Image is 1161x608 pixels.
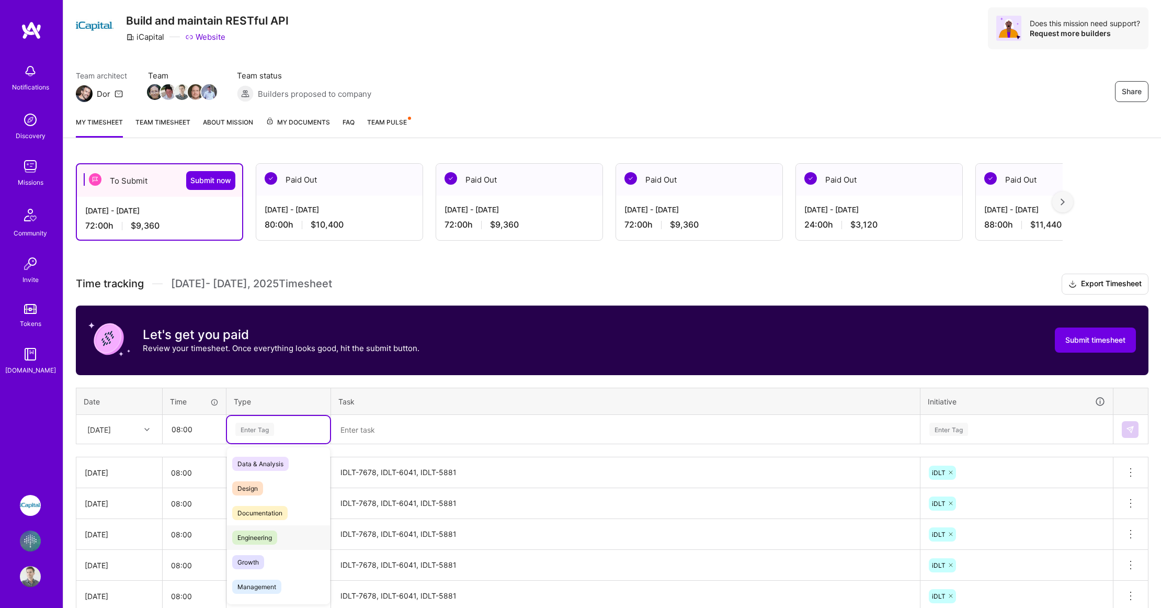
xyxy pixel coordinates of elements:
[1030,28,1140,38] div: Request more builders
[624,204,774,215] div: [DATE] - [DATE]
[804,219,954,230] div: 24:00 h
[1115,81,1148,102] button: Share
[1068,279,1077,290] i: icon Download
[20,495,41,516] img: iCapital: Build and maintain RESTful API
[17,495,43,516] a: iCapital: Build and maintain RESTful API
[76,117,123,138] a: My timesheet
[226,388,331,415] th: Type
[331,388,920,415] th: Task
[850,219,878,230] span: $3,120
[20,156,41,177] img: teamwork
[85,591,154,602] div: [DATE]
[804,204,954,215] div: [DATE] - [DATE]
[174,84,190,100] img: Team Member Avatar
[17,566,43,587] a: User Avatar
[76,70,127,81] span: Team architect
[22,274,39,285] div: Invite
[928,396,1106,408] div: Initiative
[171,277,332,290] span: [DATE] - [DATE] , 2025 Timesheet
[76,388,163,415] th: Date
[20,531,41,551] img: Flowcarbon: AI Memory Company
[929,421,968,437] div: Enter Tag
[14,228,47,239] div: Community
[87,424,111,435] div: [DATE]
[162,83,175,101] a: Team Member Avatar
[796,164,962,196] div: Paid Out
[332,551,919,580] textarea: IDLT-7678, IDLT-6041, IDLT-5881
[89,173,101,186] img: To Submit
[126,31,164,42] div: iCapital
[624,172,637,185] img: Paid Out
[126,33,134,41] i: icon CompanyGray
[976,164,1142,196] div: Paid Out
[1030,219,1062,230] span: $11,440
[163,415,225,443] input: HH:MM
[24,304,37,314] img: tokens
[984,219,1134,230] div: 88:00 h
[131,220,160,231] span: $9,360
[77,164,242,197] div: To Submit
[20,566,41,587] img: User Avatar
[490,219,519,230] span: $9,360
[175,83,189,101] a: Team Member Avatar
[232,580,281,594] span: Management
[1065,335,1125,345] span: Submit timesheet
[237,70,371,81] span: Team status
[1122,86,1142,97] span: Share
[265,172,277,185] img: Paid Out
[148,83,162,101] a: Team Member Avatar
[367,117,410,138] a: Team Pulse
[203,117,253,138] a: About Mission
[143,343,419,354] p: Review your timesheet. Once everything looks good, hit the submit button.
[76,7,113,45] img: Company Logo
[202,83,216,101] a: Team Member Avatar
[12,82,49,93] div: Notifications
[76,277,144,290] span: Time tracking
[932,469,946,477] span: iDLT
[97,88,110,99] div: Dor
[332,458,919,487] textarea: IDLT-7678, IDLT-6041, IDLT-5881
[5,365,56,376] div: [DOMAIN_NAME]
[367,118,407,126] span: Team Pulse
[85,498,154,509] div: [DATE]
[163,521,226,548] input: HH:MM
[670,219,699,230] span: $9,360
[984,172,997,185] img: Paid Out
[21,21,42,40] img: logo
[932,561,946,569] span: iDLT
[232,481,263,496] span: Design
[188,84,203,100] img: Team Member Avatar
[258,88,371,99] span: Builders proposed to company
[147,84,163,100] img: Team Member Avatar
[85,220,234,231] div: 72:00 h
[163,459,226,487] input: HH:MM
[76,85,93,102] img: Team Architect
[232,506,288,520] span: Documentation
[311,219,344,230] span: $10,400
[332,489,919,518] textarea: IDLT-7678, IDLT-6041, IDLT-5881
[148,70,216,81] span: Team
[18,202,43,228] img: Community
[144,427,150,432] i: icon Chevron
[1062,274,1148,295] button: Export Timesheet
[232,531,277,545] span: Engineering
[265,219,414,230] div: 80:00 h
[332,520,919,549] textarea: IDLT-7678, IDLT-6041, IDLT-5881
[135,117,190,138] a: Team timesheet
[17,531,43,551] a: Flowcarbon: AI Memory Company
[85,529,154,540] div: [DATE]
[235,421,274,437] div: Enter Tag
[1030,18,1140,28] div: Does this mission need support?
[85,560,154,571] div: [DATE]
[266,117,330,138] a: My Documents
[161,84,176,100] img: Team Member Avatar
[189,83,202,101] a: Team Member Avatar
[932,500,946,508] span: iDLT
[237,85,254,102] img: Builders proposed to company
[932,531,946,538] span: iDLT
[185,31,225,42] a: Website
[163,551,226,579] input: HH:MM
[85,205,234,216] div: [DATE] - [DATE]
[1126,425,1134,434] img: Submit
[126,14,289,27] h3: Build and maintain RESTful API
